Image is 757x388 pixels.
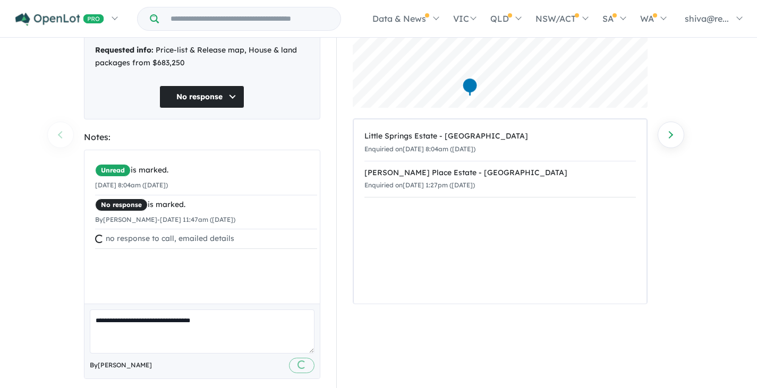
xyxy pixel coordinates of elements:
span: shiva@re... [685,13,729,24]
small: By [PERSON_NAME] - [DATE] 11:47am ([DATE]) [95,215,235,223]
div: is marked. [95,164,317,177]
div: Map marker [462,77,478,97]
input: Try estate name, suburb, builder or developer [161,7,338,30]
small: [DATE] 8:04am ([DATE]) [95,181,168,189]
div: is marked. [95,199,317,211]
span: no response to call, emailed details [106,234,234,243]
div: Price-list & Release map, House & land packages from $683,250 [95,44,309,70]
strong: Requested info: [95,45,154,55]
span: Unread [95,164,131,177]
a: Little Springs Estate - [GEOGRAPHIC_DATA]Enquiried on[DATE] 8:04am ([DATE]) [364,125,636,161]
button: No response [159,85,244,108]
span: By [PERSON_NAME] [90,360,152,370]
small: Enquiried on [DATE] 1:27pm ([DATE]) [364,181,475,189]
img: Openlot PRO Logo White [15,13,104,26]
div: Little Springs Estate - [GEOGRAPHIC_DATA] [364,130,636,143]
span: No response [95,199,148,211]
div: [PERSON_NAME] Place Estate - [GEOGRAPHIC_DATA] [364,167,636,179]
div: Notes: [84,130,320,144]
small: Enquiried on [DATE] 8:04am ([DATE]) [364,145,475,153]
a: [PERSON_NAME] Place Estate - [GEOGRAPHIC_DATA]Enquiried on[DATE] 1:27pm ([DATE]) [364,161,636,198]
